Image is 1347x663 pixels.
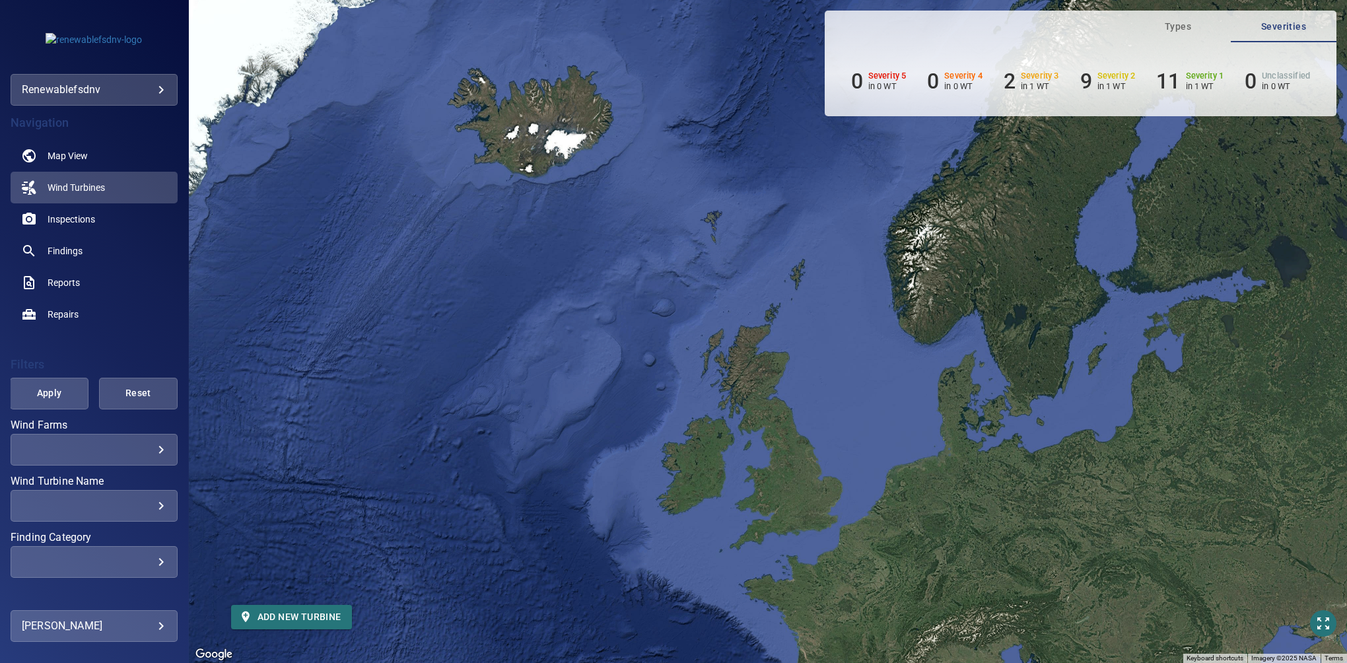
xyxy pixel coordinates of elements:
[1186,71,1224,81] h6: Severity 1
[22,615,166,637] div: [PERSON_NAME]
[1021,81,1059,91] p: in 1 WT
[11,203,178,235] a: inspections noActive
[1097,81,1136,91] p: in 1 WT
[851,69,907,94] li: Severity 5
[11,74,178,106] div: renewablefsdnv
[944,71,983,81] h6: Severity 4
[1187,654,1243,663] button: Keyboard shortcuts
[11,532,178,543] label: Finding Category
[48,244,83,258] span: Findings
[22,79,166,100] div: renewablefsdnv
[11,420,178,431] label: Wind Farms
[944,81,983,91] p: in 0 WT
[927,69,983,94] li: Severity 4
[48,276,80,289] span: Reports
[1239,18,1329,35] span: Severities
[1021,71,1059,81] h6: Severity 3
[1080,69,1092,94] h6: 9
[11,490,178,522] div: Wind Turbine Name
[1186,81,1224,91] p: in 1 WT
[11,140,178,172] a: map noActive
[1156,69,1224,94] li: Severity 1
[231,605,352,629] button: Add new turbine
[48,213,95,226] span: Inspections
[11,298,178,330] a: repairs noActive
[1080,69,1136,94] li: Severity 2
[11,588,178,599] label: Finding Type
[99,378,178,409] button: Reset
[26,385,72,401] span: Apply
[1004,69,1059,94] li: Severity 3
[1245,69,1310,94] li: Severity Unclassified
[1251,654,1317,662] span: Imagery ©2025 NASA
[242,609,341,625] span: Add new turbine
[48,149,88,162] span: Map View
[1245,69,1257,94] h6: 0
[48,308,79,321] span: Repairs
[1097,71,1136,81] h6: Severity 2
[1325,654,1343,662] a: Terms (opens in new tab)
[11,116,178,129] h4: Navigation
[11,434,178,466] div: Wind Farms
[927,69,939,94] h6: 0
[11,267,178,298] a: reports noActive
[10,378,88,409] button: Apply
[851,69,863,94] h6: 0
[11,235,178,267] a: findings noActive
[1262,71,1310,81] h6: Unclassified
[192,646,236,663] a: Open this area in Google Maps (opens a new window)
[46,33,142,46] img: renewablefsdnv-logo
[11,358,178,371] h4: Filters
[1262,81,1310,91] p: in 0 WT
[868,81,907,91] p: in 0 WT
[1156,69,1180,94] h6: 11
[11,476,178,487] label: Wind Turbine Name
[192,646,236,663] img: Google
[48,181,105,194] span: Wind Turbines
[1004,69,1016,94] h6: 2
[868,71,907,81] h6: Severity 5
[1133,18,1223,35] span: Types
[116,385,161,401] span: Reset
[11,172,178,203] a: windturbines active
[11,546,178,578] div: Finding Category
